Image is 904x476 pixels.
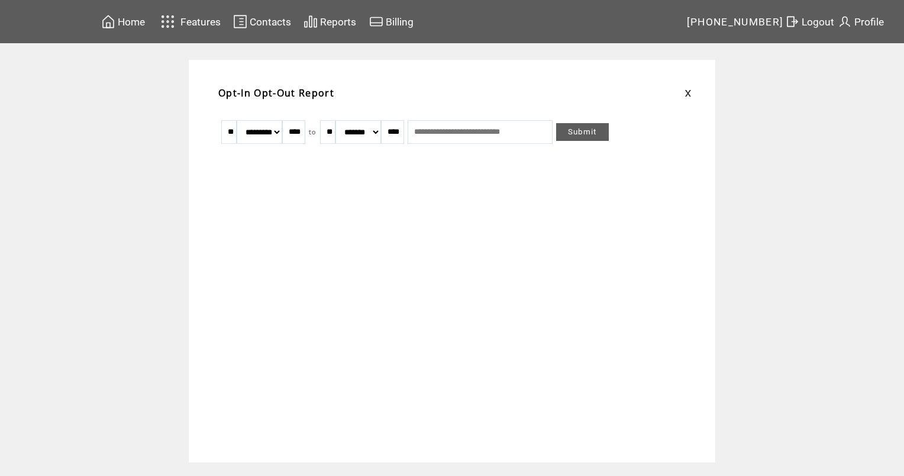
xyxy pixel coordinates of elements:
[802,16,834,28] span: Logout
[838,14,852,29] img: profile.svg
[367,12,415,31] a: Billing
[250,16,291,28] span: Contacts
[785,14,799,29] img: exit.svg
[156,10,222,33] a: Features
[783,12,836,31] a: Logout
[687,16,784,28] span: [PHONE_NUMBER]
[309,128,317,136] span: to
[233,14,247,29] img: contacts.svg
[854,16,884,28] span: Profile
[304,14,318,29] img: chart.svg
[556,123,609,141] a: Submit
[836,12,886,31] a: Profile
[369,14,383,29] img: creidtcard.svg
[320,16,356,28] span: Reports
[180,16,221,28] span: Features
[302,12,358,31] a: Reports
[157,12,178,31] img: features.svg
[231,12,293,31] a: Contacts
[218,86,334,99] span: Opt-In Opt-Out Report
[101,14,115,29] img: home.svg
[99,12,147,31] a: Home
[386,16,414,28] span: Billing
[118,16,145,28] span: Home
